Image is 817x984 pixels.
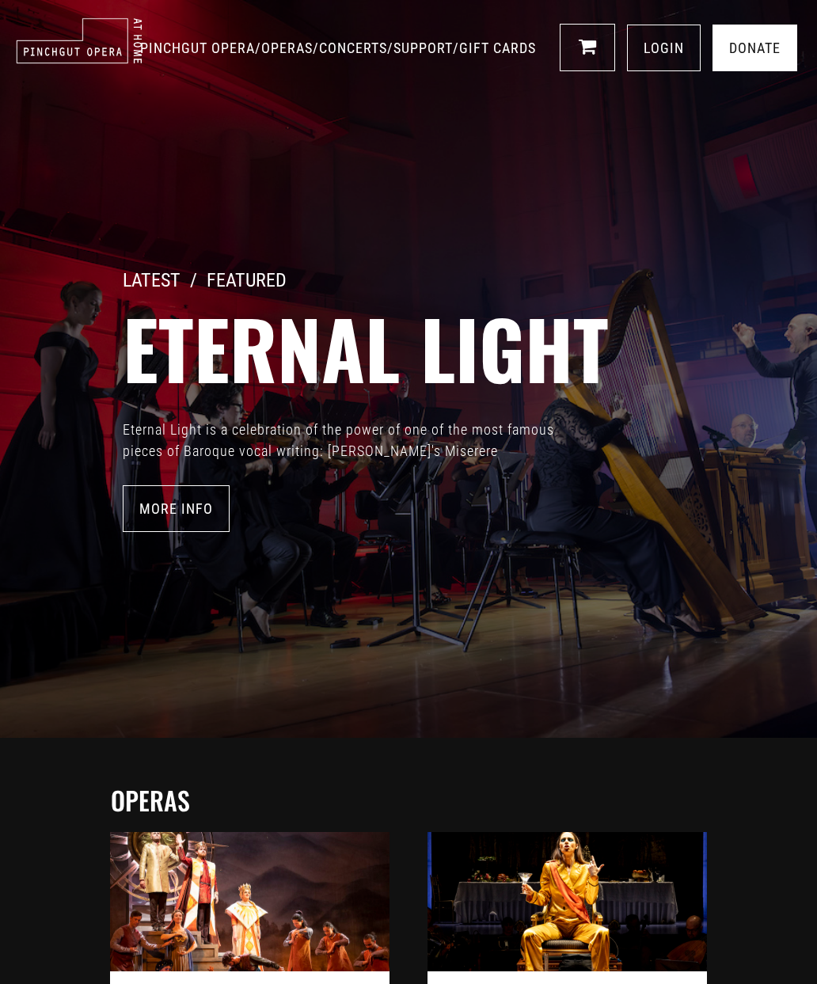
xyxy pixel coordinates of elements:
a: Donate [712,25,797,71]
h2: operas [111,785,714,815]
a: LOGIN [627,25,701,71]
img: pinchgut_at_home_negative_logo.svg [16,17,142,64]
p: Eternal Light is a celebration of the power of one of the most famous pieces of Baroque vocal wri... [123,419,598,462]
a: CONCERTS [319,40,387,56]
h4: LATEST / FEATURED [123,269,817,292]
span: / / / / [140,40,540,56]
a: SUPPORT [393,40,453,56]
a: OPERAS [261,40,313,56]
h2: Eternal Light [123,300,817,395]
a: GIFT CARDS [459,40,536,56]
a: PINCHGUT OPERA [140,40,255,56]
a: More Info [123,485,230,532]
